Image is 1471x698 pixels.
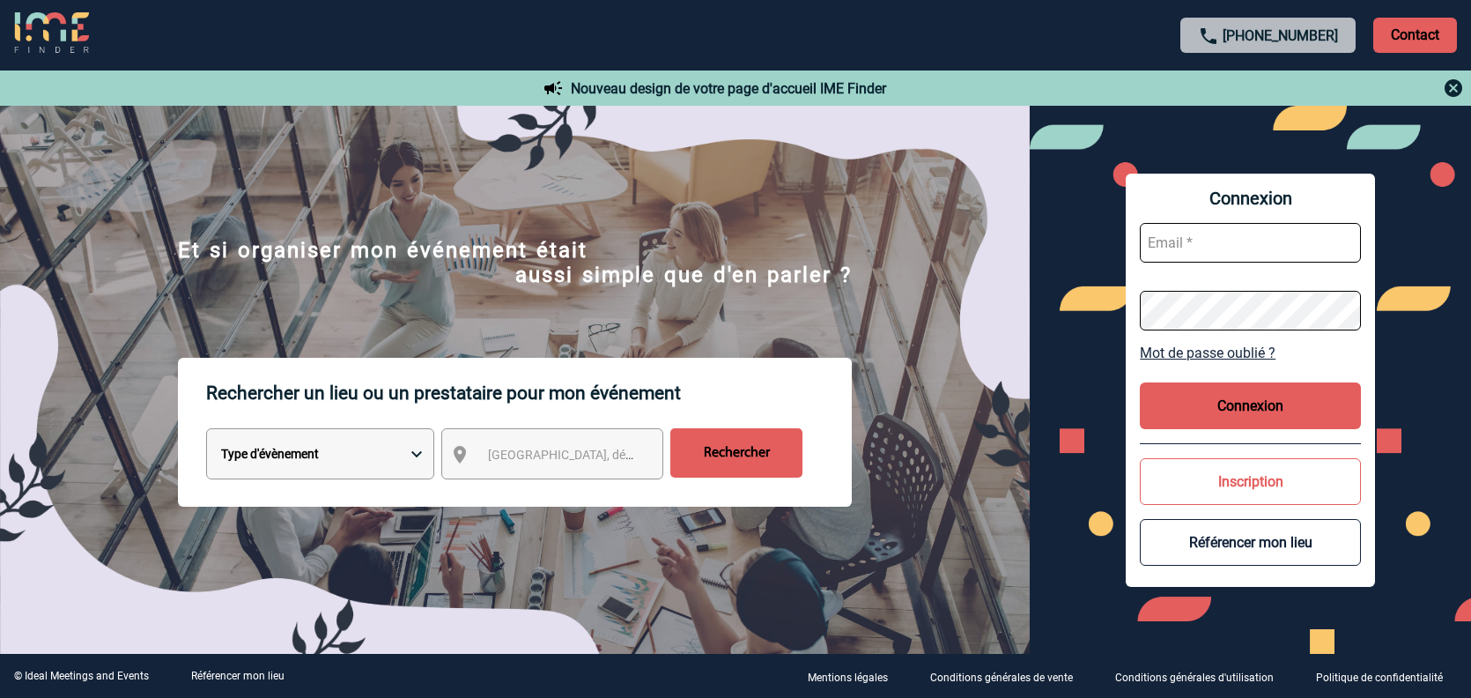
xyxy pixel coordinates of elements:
div: © Ideal Meetings and Events [14,670,149,682]
p: Conditions générales d'utilisation [1115,672,1274,684]
p: Conditions générales de vente [930,672,1073,684]
a: Politique de confidentialité [1302,668,1471,685]
input: Email * [1140,223,1361,263]
p: Politique de confidentialité [1316,672,1443,684]
span: [GEOGRAPHIC_DATA], département, région... [488,448,733,462]
a: Conditions générales de vente [916,668,1101,685]
p: Mentions légales [808,672,888,684]
a: Mot de passe oublié ? [1140,345,1361,361]
a: Conditions générales d'utilisation [1101,668,1302,685]
img: call-24-px.png [1198,26,1219,47]
button: Référencer mon lieu [1140,519,1361,566]
a: Référencer mon lieu [191,670,285,682]
a: Mentions légales [794,668,916,685]
a: [PHONE_NUMBER] [1223,27,1338,44]
button: Inscription [1140,458,1361,505]
p: Rechercher un lieu ou un prestataire pour mon événement [206,358,852,428]
span: Connexion [1140,188,1361,209]
input: Rechercher [670,428,802,478]
button: Connexion [1140,382,1361,429]
p: Contact [1373,18,1457,53]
